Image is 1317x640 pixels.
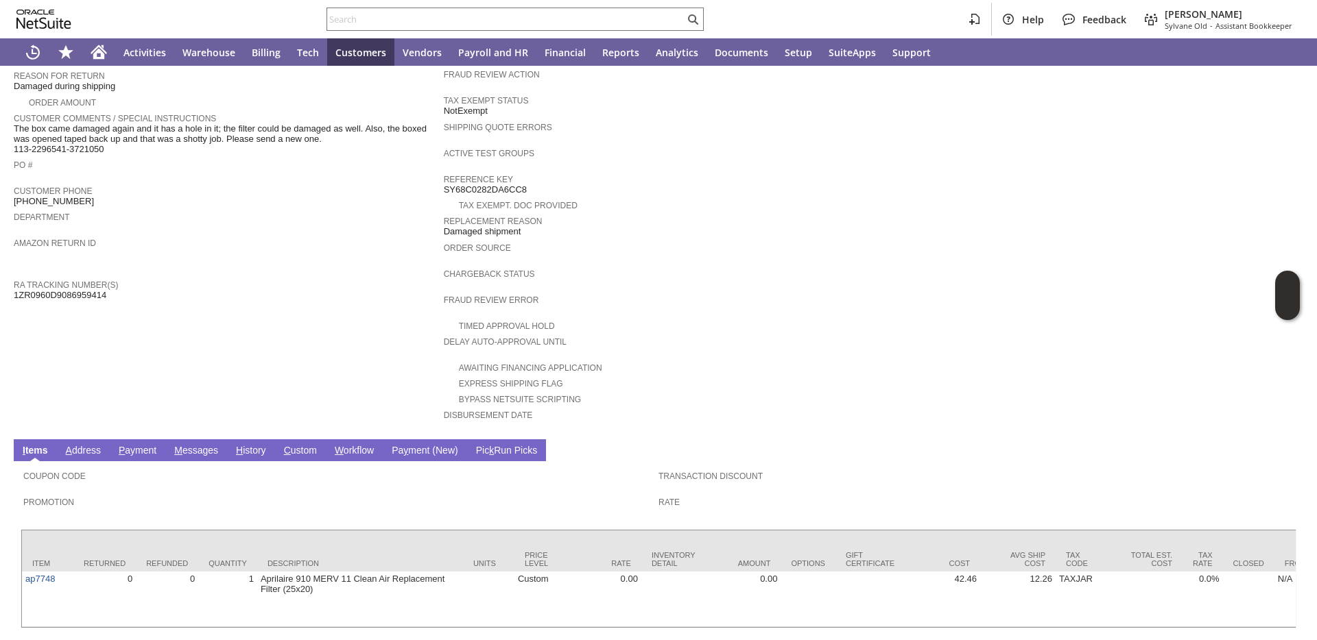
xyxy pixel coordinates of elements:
a: Tax Exempt. Doc Provided [459,201,578,210]
a: Documents [707,38,776,66]
td: 12.26 [980,571,1056,627]
span: - [1210,21,1213,31]
div: Rate [576,559,631,567]
span: Billing [252,46,281,59]
td: 1 [198,571,257,627]
span: SY68C0282DA6CC8 [444,184,527,195]
input: Search [327,11,685,27]
a: Warehouse [174,38,244,66]
a: Replacement reason [444,217,543,226]
span: I [23,445,25,456]
a: Reason For Return [14,71,105,81]
a: Chargeback Status [444,269,535,279]
a: SuiteApps [820,38,884,66]
span: M [174,445,182,456]
a: Awaiting Financing Application [459,363,602,373]
a: Vendors [394,38,450,66]
span: Analytics [656,46,698,59]
div: Refunded [146,559,188,567]
a: Home [82,38,115,66]
a: Support [884,38,939,66]
span: [PERSON_NAME] [1165,8,1292,21]
span: A [66,445,72,456]
a: Customers [327,38,394,66]
span: Assistant Bookkeeper [1215,21,1292,31]
span: 1ZR0960D9086959414 [14,290,106,301]
div: Cost [915,559,970,567]
span: Warehouse [182,46,235,59]
div: Total Est. Cost [1117,551,1172,567]
a: Reports [594,38,648,66]
a: Tax Exempt Status [444,96,529,106]
td: Custom [514,571,566,627]
span: Documents [715,46,768,59]
a: Fraud Review Error [444,295,539,305]
a: Customer Comments / Special Instructions [14,114,216,123]
a: Shipping Quote Errors [444,123,552,132]
span: Help [1022,13,1044,26]
span: Tech [297,46,319,59]
div: Options [791,559,825,567]
td: 0 [136,571,198,627]
div: Units [473,559,504,567]
a: Address [62,445,104,458]
a: Unrolled view on [1279,442,1295,458]
td: 0.0% [1183,571,1223,627]
a: Custom [281,445,320,458]
a: History [233,445,270,458]
a: Customer Phone [14,186,92,196]
a: PickRun Picks [473,445,541,458]
a: Promotion [23,497,74,507]
div: Gift Certificate [846,551,894,567]
span: Damaged shipment [444,226,521,237]
div: Price Level [525,551,556,567]
div: Inventory Detail [652,551,696,567]
a: Express Shipping Flag [459,379,563,389]
a: Transaction Discount [658,471,763,481]
td: 0.00 [705,571,781,627]
a: Payment (New) [388,445,461,458]
div: Shortcuts [49,38,82,66]
a: Setup [776,38,820,66]
span: Support [892,46,931,59]
a: Fraud Review Action [444,70,540,79]
span: SuiteApps [829,46,876,59]
span: Setup [785,46,812,59]
a: Amazon Return ID [14,238,96,248]
a: Recent Records [16,38,49,66]
a: Payment [115,445,160,458]
td: Aprilaire 910 MERV 11 Clean Air Replacement Filter (25x20) [257,571,463,627]
a: PO # [14,160,32,170]
span: y [403,445,408,456]
a: Reference Key [444,175,513,184]
svg: Recent Records [25,44,41,60]
a: Order Amount [29,98,96,108]
span: W [335,445,344,456]
div: Quantity [209,559,247,567]
a: Department [14,212,70,222]
a: Activities [115,38,174,66]
div: Avg Ship Cost [990,551,1045,567]
a: RA Tracking Number(s) [14,280,118,290]
td: 0 [73,571,136,627]
a: Items [19,445,51,458]
span: Feedback [1082,13,1126,26]
a: Rate [658,497,680,507]
a: ap7748 [25,574,55,584]
div: Description [268,559,453,567]
span: Vendors [403,46,442,59]
td: 42.46 [905,571,980,627]
svg: Search [685,11,701,27]
svg: Home [91,44,107,60]
span: k [489,445,494,456]
div: Closed [1233,559,1264,567]
span: Customers [335,46,386,59]
a: Payroll and HR [450,38,536,66]
iframe: Click here to launch Oracle Guided Learning Help Panel [1275,271,1300,320]
a: Disbursement Date [444,410,533,420]
span: Payroll and HR [458,46,528,59]
span: The box came damaged again and it has a hole in it; the filter could be damaged as well. Also, th... [14,123,437,155]
a: Messages [171,445,222,458]
a: Order Source [444,243,511,253]
svg: logo [16,10,71,29]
